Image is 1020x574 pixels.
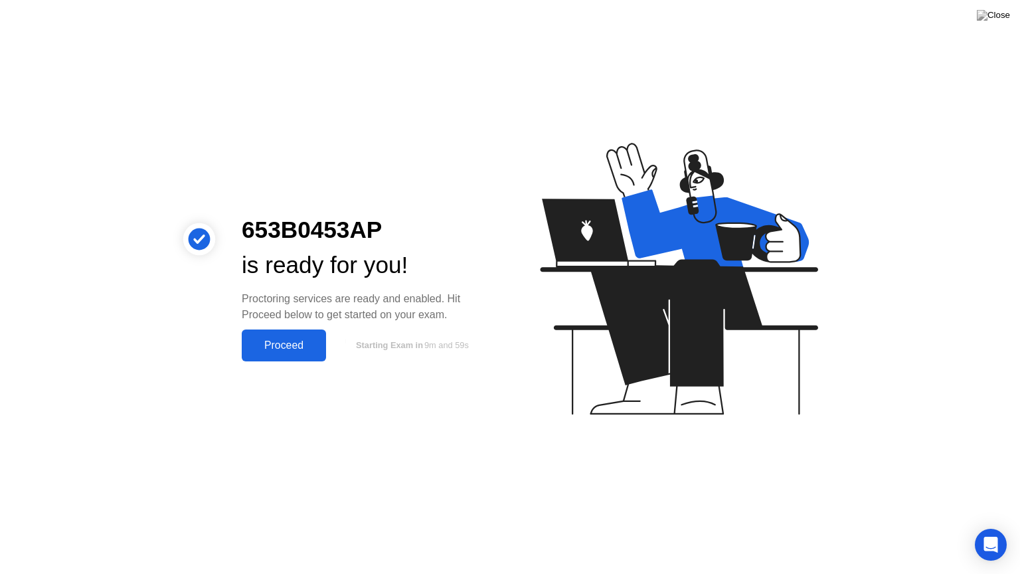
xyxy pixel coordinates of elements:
[242,213,489,248] div: 653B0453AP
[424,340,469,350] span: 9m and 59s
[977,10,1010,21] img: Close
[246,339,322,351] div: Proceed
[242,291,489,323] div: Proctoring services are ready and enabled. Hit Proceed below to get started on your exam.
[242,248,489,283] div: is ready for you!
[333,333,489,358] button: Starting Exam in9m and 59s
[242,330,326,361] button: Proceed
[975,529,1007,561] div: Open Intercom Messenger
